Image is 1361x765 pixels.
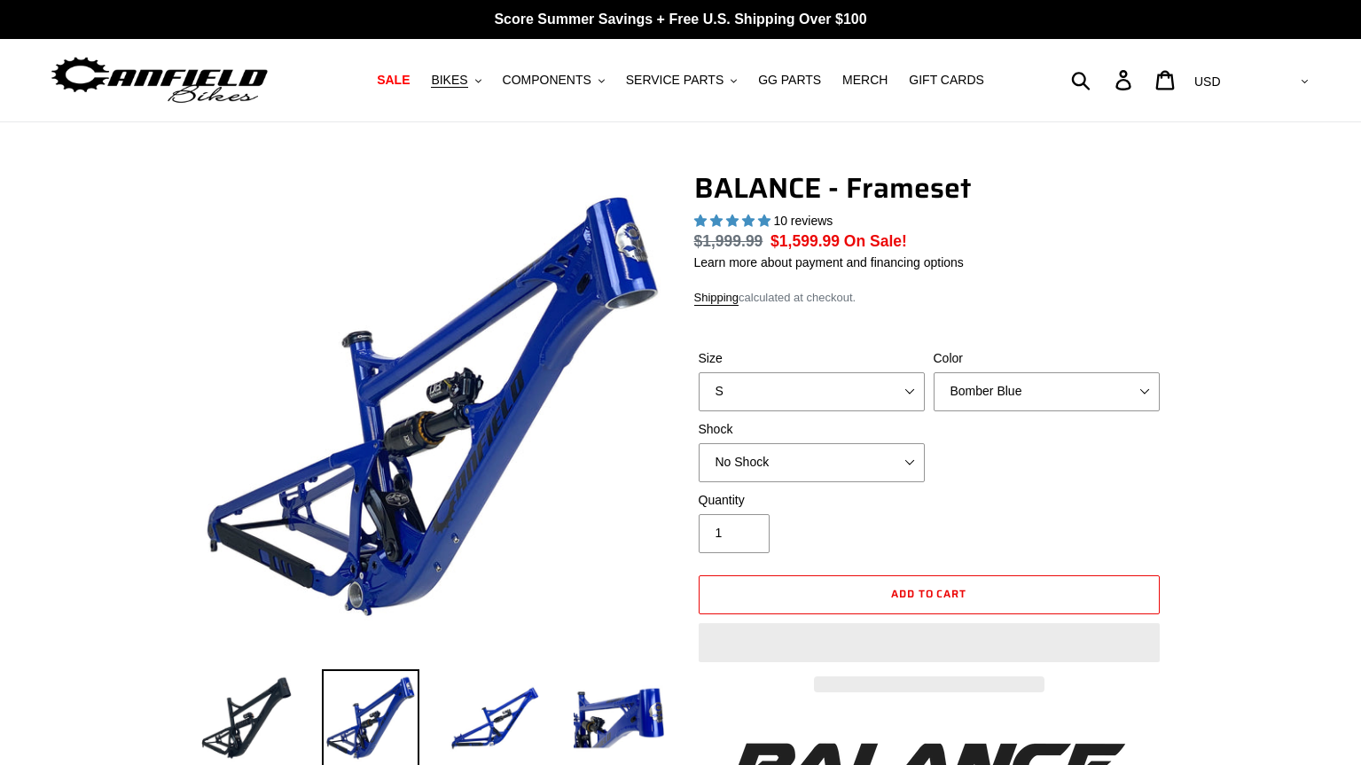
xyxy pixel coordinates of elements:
[900,68,993,92] a: GIFT CARDS
[368,68,418,92] a: SALE
[49,52,270,108] img: Canfield Bikes
[699,491,925,510] label: Quantity
[617,68,746,92] button: SERVICE PARTS
[494,68,614,92] button: COMPONENTS
[833,68,896,92] a: MERCH
[844,230,907,253] span: On Sale!
[891,585,967,602] span: Add to cart
[626,73,724,88] span: SERVICE PARTS
[758,73,821,88] span: GG PARTS
[909,73,984,88] span: GIFT CARDS
[1081,60,1126,99] input: Search
[699,420,925,439] label: Shock
[694,289,1164,307] div: calculated at checkout.
[842,73,888,88] span: MERCH
[201,175,664,637] img: BALANCE - Frameset
[694,291,739,306] a: Shipping
[694,214,774,228] span: 5.00 stars
[934,349,1160,368] label: Color
[770,232,840,250] span: $1,599.99
[694,171,1164,205] h1: BALANCE - Frameset
[699,575,1160,614] button: Add to cart
[503,73,591,88] span: COMPONENTS
[694,255,964,269] a: Learn more about payment and financing options
[422,68,489,92] button: BIKES
[377,73,410,88] span: SALE
[431,73,467,88] span: BIKES
[773,214,833,228] span: 10 reviews
[694,232,763,250] s: $1,999.99
[749,68,830,92] a: GG PARTS
[699,349,925,368] label: Size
